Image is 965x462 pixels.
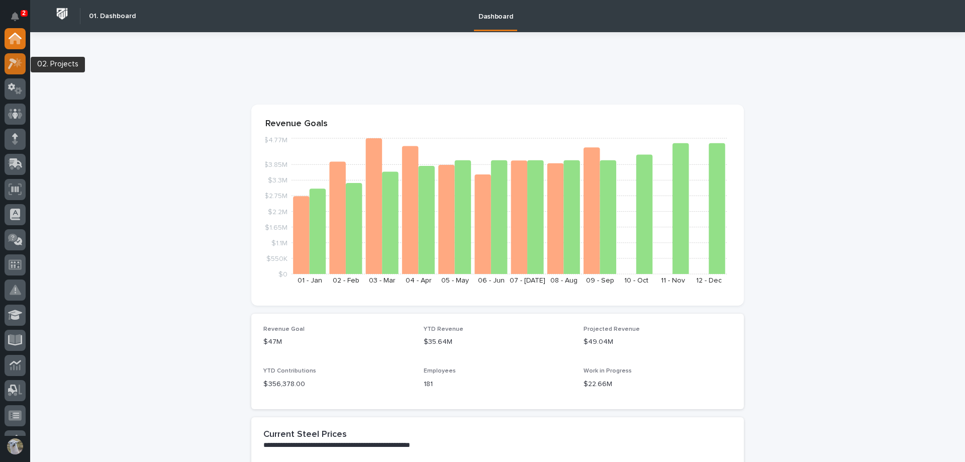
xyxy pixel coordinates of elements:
text: 06 - Jun [478,277,505,284]
p: Revenue Goals [265,119,730,130]
text: 03 - Mar [369,277,396,284]
text: 04 - Apr [406,277,432,284]
text: 05 - May [441,277,469,284]
text: 11 - Nov [661,277,685,284]
p: $49.04M [584,337,732,347]
tspan: $4.77M [264,137,287,144]
p: 181 [424,379,572,390]
text: 07 - [DATE] [510,277,545,284]
p: $22.66M [584,379,732,390]
button: users-avatar [5,436,26,457]
tspan: $2.75M [264,193,287,200]
div: Notifications2 [13,12,26,28]
img: Workspace Logo [53,5,71,23]
span: Projected Revenue [584,326,640,332]
p: $35.64M [424,337,572,347]
span: Work in Progress [584,368,632,374]
span: YTD Contributions [263,368,316,374]
text: 02 - Feb [333,277,359,284]
text: 08 - Aug [550,277,577,284]
span: Revenue Goal [263,326,305,332]
tspan: $3.85M [264,161,287,168]
p: $47M [263,337,412,347]
tspan: $1.1M [271,239,287,246]
h2: Current Steel Prices [263,429,347,440]
tspan: $3.3M [268,177,287,184]
tspan: $2.2M [268,208,287,215]
span: YTD Revenue [424,326,463,332]
tspan: $0 [278,271,287,278]
text: 10 - Oct [624,277,648,284]
p: $ 356,378.00 [263,379,412,390]
text: 09 - Sep [586,277,614,284]
p: 2 [22,10,26,17]
h2: 01. Dashboard [89,12,136,21]
text: 12 - Dec [696,277,722,284]
text: 01 - Jan [298,277,322,284]
tspan: $1.65M [265,224,287,231]
tspan: $550K [266,255,287,262]
span: Employees [424,368,456,374]
button: Notifications [5,6,26,27]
